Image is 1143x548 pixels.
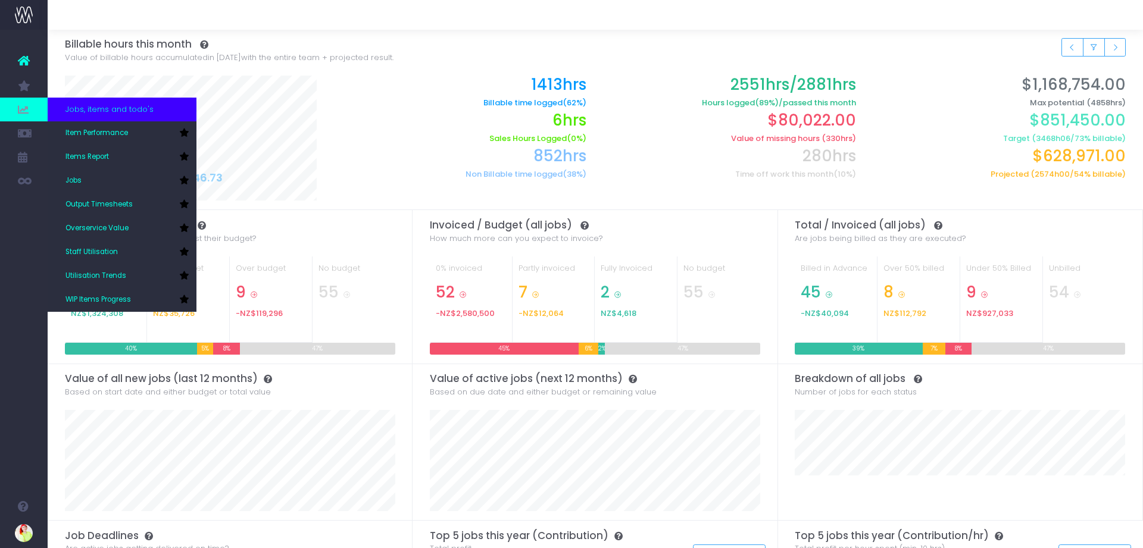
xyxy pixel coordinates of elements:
h3: Billable hours this month [65,38,1126,50]
h2: 852hrs [335,147,586,165]
div: 45% [430,343,579,355]
div: 47% [972,343,1125,355]
div: 2% [598,343,605,355]
a: Staff Utilisation [48,240,196,264]
a: Overservice Value [48,217,196,240]
span: Items Report [65,152,109,162]
h2: 2551hrs/2881hrs [604,76,856,94]
h6: Billable time logged [335,98,586,108]
a: Items Report [48,145,196,169]
span: Total / Invoiced (all jobs) [795,219,926,231]
span: 9 [236,283,246,302]
span: Breakdown of all jobs [795,372,905,384]
span: Overservice Value [65,223,129,234]
span: 55 [683,283,704,302]
h3: Top 5 jobs this year (Contribution) [430,530,760,541]
span: NZ$112,792 [883,309,926,318]
span: NZ$35,726 [153,309,195,318]
div: Fully Invoiced [601,262,671,283]
span: -NZ$12,064 [519,309,564,318]
span: NZ$4,618 [601,309,636,318]
div: 39% [795,343,922,355]
span: (38%) [563,170,586,179]
div: 6% [579,343,598,355]
span: How much more can you expect to invoice? [430,233,603,245]
h2: 280hrs [604,147,856,165]
span: (0%) [567,134,586,143]
div: 40% [65,343,197,355]
a: Utilisation Trends [48,264,196,288]
h6: Sales Hours Logged [335,134,586,143]
div: 7% [923,343,945,355]
h2: $628,971.00 [874,147,1126,165]
div: Under 50% Billed [966,262,1036,283]
h3: Value of active jobs (next 12 months) [430,372,760,384]
span: -NZ$2,580,500 [436,309,495,318]
span: NZ$927,033 [966,309,1013,318]
span: Value of billable hours accumulated with the entire team + projected result. [65,52,394,64]
span: -NZ$119,296 [236,309,283,318]
div: 5% [197,343,214,355]
h2: $851,450.00 [874,111,1126,130]
span: Staff Utilisation [65,247,118,258]
span: Output Timesheets [65,199,133,210]
span: WIP Items Progress [65,295,131,305]
div: Unbilled [1049,262,1120,283]
h2: 6hrs [335,111,586,130]
span: 8 [883,283,894,302]
h6: Non Billable time logged [335,170,586,179]
h2: 1413hrs [335,76,586,94]
span: Are jobs being billed as they are executed? [795,233,966,245]
span: -NZ$40,094 [801,309,849,318]
h6: Hours logged /passed this month [604,98,856,108]
span: (10%) [833,170,856,179]
div: Partly invoiced [519,262,589,283]
h6: Max potential (4858hrs) [874,98,1126,108]
div: 47% [605,343,760,355]
span: Based on due date and either budget or remaining value [430,386,657,398]
span: 52 [436,283,455,302]
div: Small button group [1061,38,1126,57]
div: Over 50% billed [883,262,954,283]
h6: Target ( / % billable) [874,134,1126,143]
span: 3468h06 [1036,134,1070,143]
div: Over budget [236,262,306,283]
div: Billed in Advance [801,262,871,283]
h6: Value of missing hours (330hrs) [604,134,856,143]
h2: $1,168,754.00 [874,76,1126,94]
span: 45 [801,283,821,302]
h6: Projected ( / % billable) [874,170,1126,179]
span: (62%) [563,98,586,108]
span: 54 [1049,283,1069,302]
div: No budget [683,262,754,283]
div: No budget [318,262,389,283]
span: Based on start date and either budget or total value [65,386,271,398]
h6: Time off work this month [604,170,856,179]
img: images/default_profile_image.png [15,524,33,542]
span: Jobs [65,176,82,186]
span: 2574h00 [1035,170,1070,179]
span: 7 [519,283,527,302]
span: 54 [1074,170,1084,179]
h2: $80,022.00 [604,111,856,130]
span: Jobs, items and todo's [65,104,154,115]
a: Output Timesheets [48,193,196,217]
span: (89%) [755,98,779,108]
h3: Top 5 jobs this year (Contribution/hr) [795,530,1126,541]
span: 55 [318,283,339,302]
span: 9 [966,283,976,302]
span: Item Performance [65,128,128,139]
a: Item Performance [48,121,196,145]
div: 47% [240,343,395,355]
h3: Value of all new jobs (last 12 months) [65,372,395,384]
span: Number of jobs for each status [795,386,917,398]
div: 8% [213,343,239,355]
span: in [DATE] [208,52,241,64]
span: 73 [1075,134,1084,143]
span: 2 [601,283,610,302]
h3: Job Deadlines [65,530,395,541]
span: Invoiced / Budget (all jobs) [430,219,572,231]
div: 8% [945,343,972,355]
div: 0% invoiced [436,262,506,283]
span: Utilisation Trends [65,271,126,281]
